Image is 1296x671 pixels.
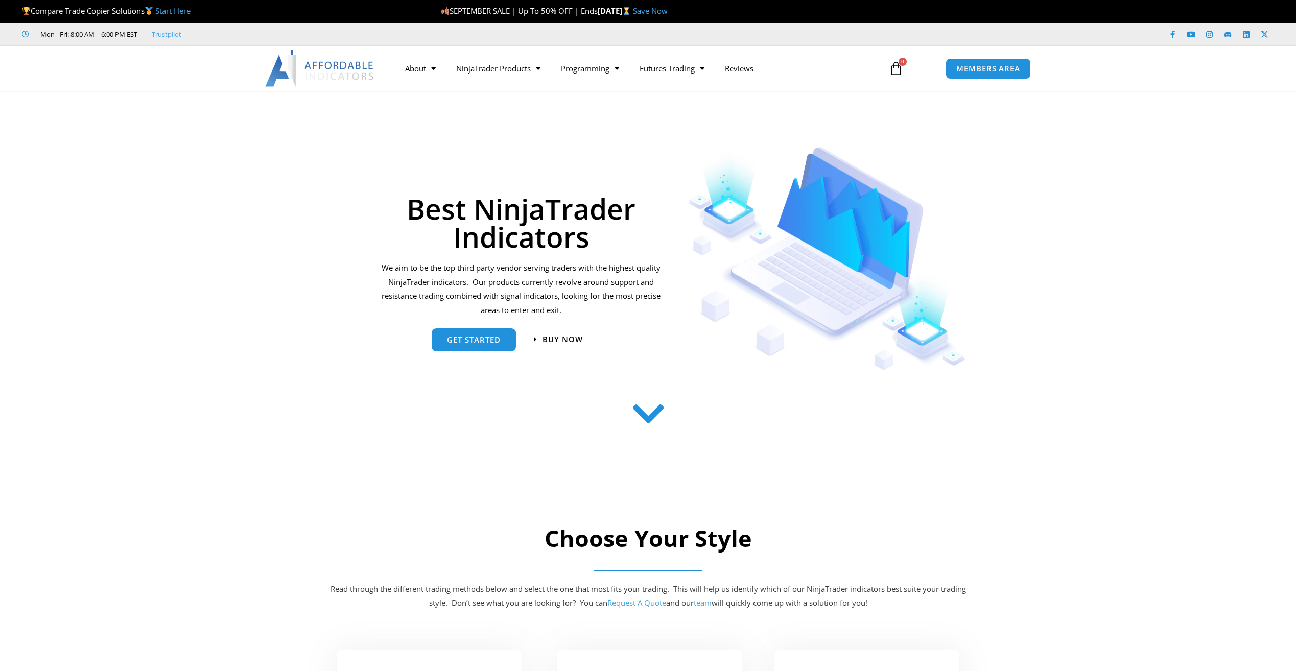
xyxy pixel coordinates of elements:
[329,523,968,554] h2: Choose Your Style
[715,57,764,80] a: Reviews
[265,50,375,87] img: LogoAI | Affordable Indicators – NinjaTrader
[689,147,966,370] img: Indicators 1 | Affordable Indicators – NinjaTrader
[899,58,907,66] span: 0
[395,57,877,80] nav: Menu
[432,328,516,351] a: get started
[329,582,968,611] p: Read through the different trading methods below and select the one that most fits your trading. ...
[946,58,1031,79] a: MEMBERS AREA
[629,57,715,80] a: Futures Trading
[38,28,137,40] span: Mon - Fri: 8:00 AM – 6:00 PM EST
[447,336,501,344] span: get started
[22,6,191,16] span: Compare Trade Copier Solutions
[551,57,629,80] a: Programming
[441,7,449,15] img: 🍂
[623,7,630,15] img: ⌛
[380,261,663,318] p: We aim to be the top third party vendor serving traders with the highest quality NinjaTrader indi...
[22,7,30,15] img: 🏆
[598,6,633,16] strong: [DATE]
[956,65,1020,73] span: MEMBERS AREA
[152,28,181,40] a: Trustpilot
[607,597,666,608] a: Request A Quote
[534,336,583,343] a: Buy now
[633,6,668,16] a: Save Now
[543,336,583,343] span: Buy now
[395,57,446,80] a: About
[874,54,918,83] a: 0
[155,6,191,16] a: Start Here
[380,195,663,251] h1: Best NinjaTrader Indicators
[694,597,712,608] a: team
[145,7,153,15] img: 🥇
[446,57,551,80] a: NinjaTrader Products
[441,6,598,16] span: SEPTEMBER SALE | Up To 50% OFF | Ends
